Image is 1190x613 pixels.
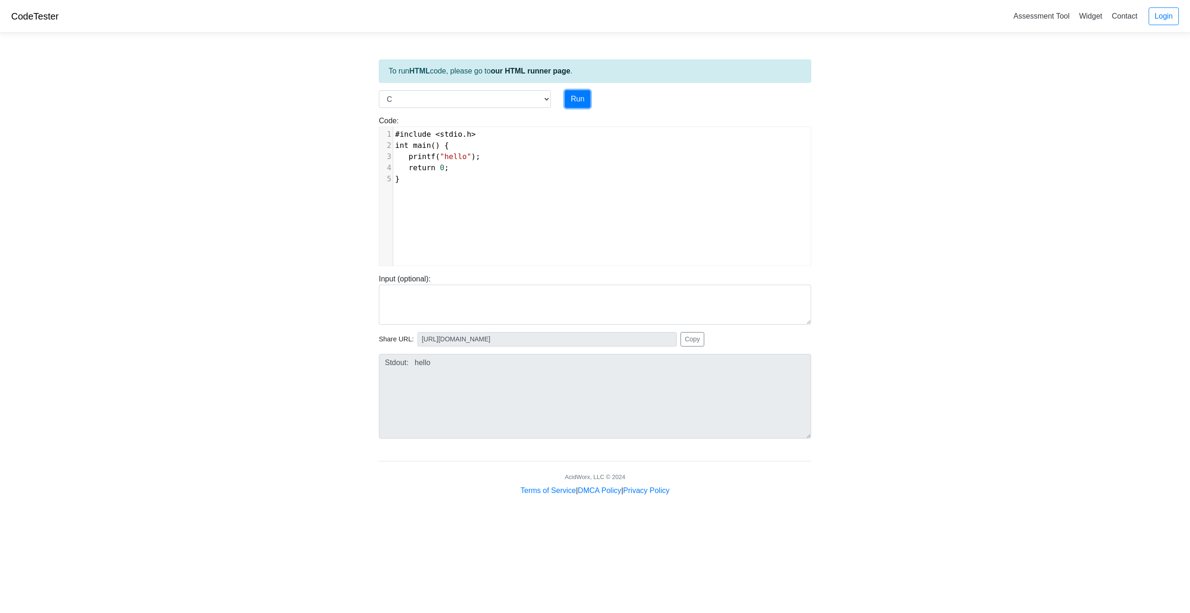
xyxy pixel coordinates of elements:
[521,485,669,496] div: | |
[379,334,414,345] span: Share URL:
[379,140,393,151] div: 2
[417,332,677,346] input: No share available yet
[379,173,393,185] div: 5
[440,152,471,161] span: "hello"
[436,130,440,139] span: <
[409,163,436,172] span: return
[1010,8,1073,24] a: Assessment Tool
[1075,8,1106,24] a: Widget
[379,129,393,140] div: 1
[395,141,449,150] span: () {
[491,67,570,75] a: our HTML runner page
[467,130,471,139] span: h
[623,486,670,494] a: Privacy Policy
[395,130,476,139] span: .
[395,141,409,150] span: int
[521,486,576,494] a: Terms of Service
[395,130,431,139] span: #include
[379,60,811,83] div: To run code, please go to .
[379,162,393,173] div: 4
[681,332,704,346] button: Copy
[395,163,449,172] span: ;
[565,90,590,108] button: Run
[413,141,431,150] span: main
[395,174,400,183] span: }
[1149,7,1179,25] a: Login
[440,130,462,139] span: stdio
[440,163,444,172] span: 0
[409,152,436,161] span: printf
[471,130,476,139] span: >
[379,151,393,162] div: 3
[372,115,818,266] div: Code:
[395,152,480,161] span: ( );
[578,486,621,494] a: DMCA Policy
[1108,8,1141,24] a: Contact
[565,473,625,481] div: AcidWorx, LLC © 2024
[11,11,59,21] a: CodeTester
[372,273,818,325] div: Input (optional):
[409,67,430,75] strong: HTML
